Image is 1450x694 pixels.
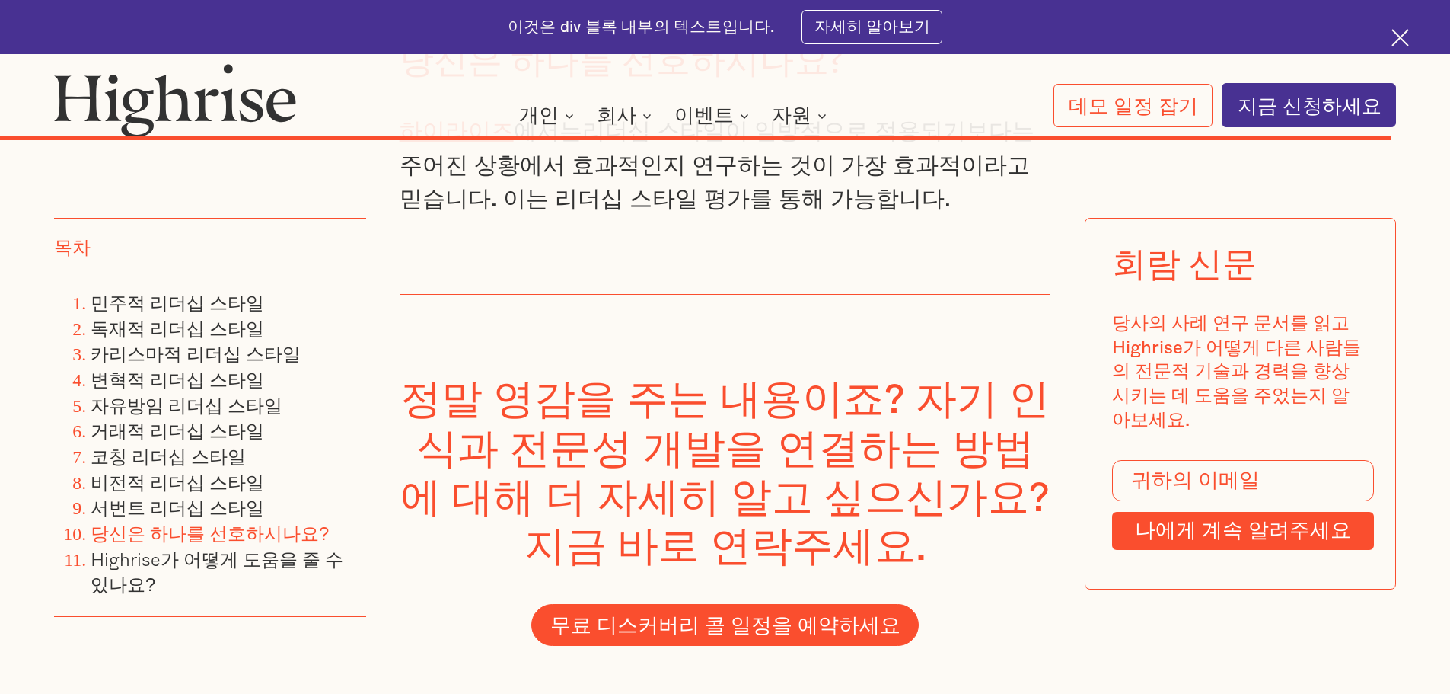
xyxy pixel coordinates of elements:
[54,239,91,257] font: 목차
[91,544,343,598] a: Highrise가 어떻게 도움을 줄 수 있나요?
[674,106,734,126] font: 이벤트
[1053,84,1213,127] a: 데모 일정 잡기
[91,493,264,521] a: 서번트 리더십 스타일
[1112,315,1361,430] font: 당사의 사례 연구 문서를 읽고 Highrise가 어떻게 다른 사람들의 전문적 기술과 경력을 향상시키는 데 도움을 주었는지 알아보세요.
[54,63,296,136] img: 하이라이즈 로고
[91,416,264,444] a: 거래적 리더십 스타일
[814,19,930,35] font: 자세히 알아보기
[91,365,264,393] a: 변혁적 리더십 스타일
[91,314,264,342] a: 독재적 리더십 스타일
[519,106,559,126] font: 개인
[91,339,301,367] a: 카리스마적 리더십 스타일
[772,106,811,126] font: 자원
[91,288,264,316] a: 민주적 리더십 스타일
[1112,512,1374,550] input: 나에게 계속 알려주세요
[1238,90,1381,120] font: 지금 신청하세요
[519,107,578,125] div: 개인
[597,106,636,126] font: 회사
[91,519,329,547] a: 당신은 하나를 선호하시나요?
[508,19,775,35] font: 이것은 div 블록 내부의 텍스트입니다.
[91,442,246,470] a: 코칭 리더십 스타일
[1112,460,1374,550] form: 모달 형식
[1069,90,1198,120] font: 데모 일정 잡기
[772,107,831,125] div: 자원
[674,107,754,125] div: 이벤트
[91,468,264,496] a: 비전적 리더십 스타일
[801,10,942,44] a: 자세히 알아보기
[91,391,282,419] a: 자유방임 리더십 스타일
[597,107,656,125] div: 회사
[531,604,919,646] a: 무료 디스커버리 콜 일정을 예약하세요
[400,120,1034,211] font: 리더십 스타일이 일방적으로 적용되기보다는 주어진 상황에서 효과적인지 연구하는 것이 가장 효과적이라고 믿습니다. 이는 리더십 스타일 평가를 통해 가능합니다.
[1112,460,1374,501] input: 귀하의 이메일
[1112,248,1256,282] font: 회람 신문
[1222,83,1396,127] a: 지금 신청하세요
[400,380,1050,568] font: 정말 영감을 주는 내용이죠? 자기 인식과 전문성 개발을 연결하는 방법에 대해 더 자세히 알고 싶으신가요? 지금 바로 연락주세요.
[550,616,900,636] font: 무료 디스커버리 콜 일정을 예약하세요
[1391,29,1409,46] img: 십자가 아이콘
